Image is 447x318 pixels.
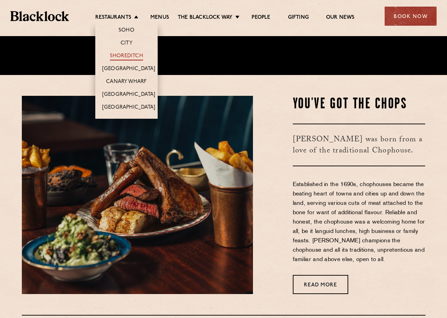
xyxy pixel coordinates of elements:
a: Shoreditch [110,53,143,60]
a: Gifting [288,14,309,22]
a: Our News [326,14,355,22]
a: Menus [150,14,169,22]
a: [GEOGRAPHIC_DATA] [102,91,155,99]
h3: [PERSON_NAME] was born from a love of the traditional Chophouse. [293,124,426,166]
img: May25-Blacklock-AllIn-00417-scaled-e1752246198448.jpg [22,96,253,294]
a: The Blacklock Way [178,14,233,22]
a: Read More [293,275,348,294]
img: BL_Textured_Logo-footer-cropped.svg [10,11,69,21]
a: People [252,14,270,22]
a: Restaurants [95,14,131,22]
div: Book Now [385,7,437,26]
a: Canary Wharf [106,78,147,86]
a: [GEOGRAPHIC_DATA] [102,66,155,73]
a: City [121,40,132,48]
a: Soho [119,27,134,35]
a: [GEOGRAPHIC_DATA] [102,104,155,112]
h2: You've Got The Chops [293,96,426,113]
p: Established in the 1690s, chophouses became the beating heart of towns and cities up and down the... [293,180,426,265]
